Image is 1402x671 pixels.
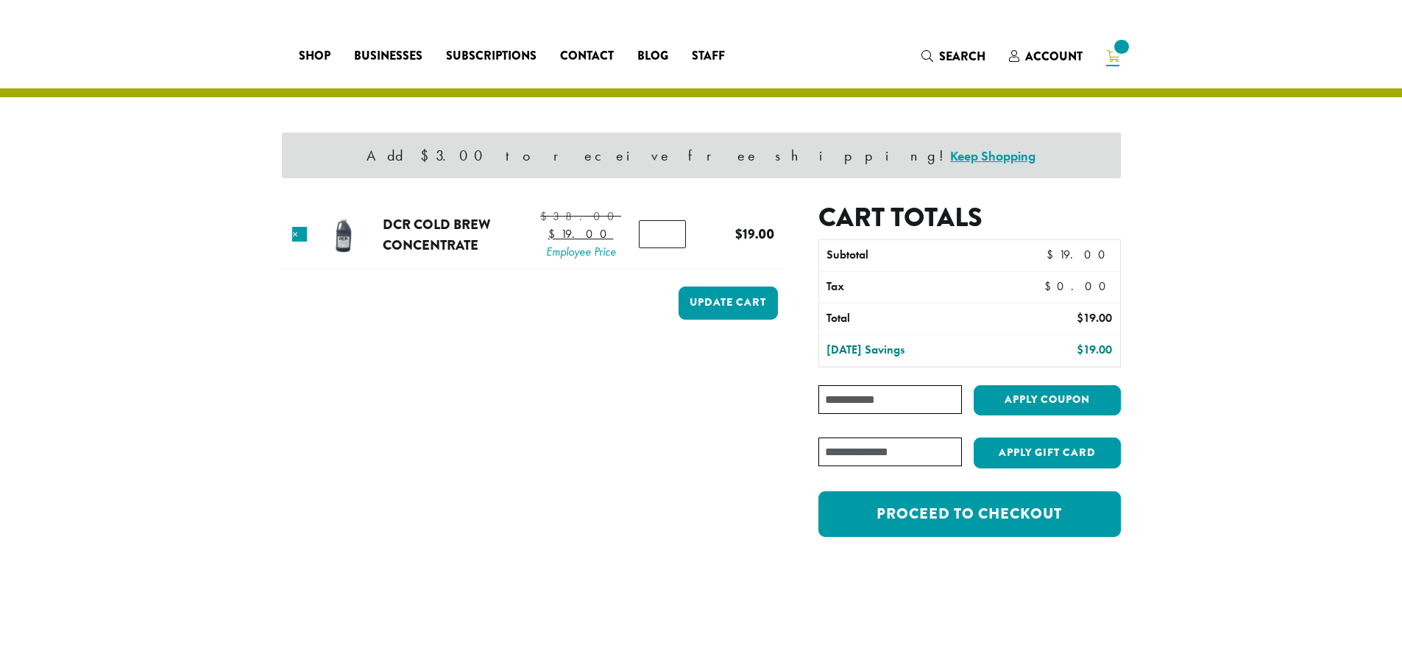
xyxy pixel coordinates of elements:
a: Contact [548,44,626,68]
a: Staff [680,44,737,68]
span: $ [548,226,561,242]
h2: Cart totals [818,202,1120,233]
span: $ [540,208,553,224]
div: Add $3.00 to receive free shipping! [282,133,1121,178]
a: Proceed to checkout [818,491,1120,537]
span: Businesses [354,47,422,66]
a: Keep Shopping [950,147,1035,164]
bdi: 19.00 [735,224,774,244]
a: Search [910,44,997,68]
span: Search [939,48,985,65]
span: Staff [692,47,725,66]
button: Apply coupon [974,385,1121,415]
span: $ [1044,278,1057,294]
a: Account [997,44,1094,68]
span: $ [735,224,743,244]
span: Blog [637,47,668,66]
input: Product quantity [639,220,686,248]
a: Remove this item [292,227,307,242]
a: DCR Cold Brew Concentrate [383,214,490,255]
span: $ [1047,247,1059,262]
bdi: 38.00 [540,208,621,224]
span: $ [1077,310,1083,326]
th: Subtotal [819,240,999,271]
th: Total [819,303,999,334]
bdi: 19.00 [548,226,614,242]
button: Apply Gift Card [974,438,1121,468]
th: Tax [819,272,1032,303]
a: Blog [626,44,680,68]
img: DCR Cold Brew Concentrate [321,211,369,259]
bdi: 0.00 [1044,278,1113,294]
span: Account [1025,48,1083,65]
span: Subscriptions [446,47,537,66]
a: Subscriptions [434,44,548,68]
span: Contact [560,47,614,66]
a: Shop [287,44,342,68]
span: $ [1077,342,1083,357]
bdi: 19.00 [1077,342,1112,357]
bdi: 19.00 [1047,247,1112,262]
th: [DATE] Savings [819,335,999,366]
a: Businesses [342,44,434,68]
span: Employee Price [540,243,621,261]
button: Update cart [679,287,778,320]
bdi: 19.00 [1077,310,1112,326]
span: Shop [299,47,330,66]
